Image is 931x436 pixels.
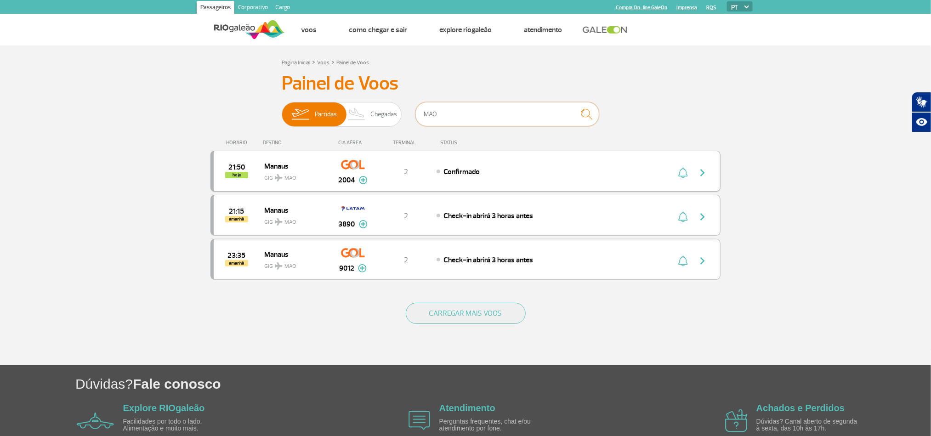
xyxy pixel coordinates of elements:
[359,220,368,228] img: mais-info-painel-voo.svg
[275,262,283,270] img: destiny_airplane.svg
[264,257,323,271] span: GIG
[336,59,369,66] a: Painel de Voos
[756,418,862,432] p: Dúvidas? Canal aberto de segunda à sexta, das 10h às 17h.
[272,1,294,16] a: Cargo
[439,418,545,432] p: Perguntas frequentes, chat e/ou atendimento por fone.
[339,175,355,186] span: 2004
[358,264,367,272] img: mais-info-painel-voo.svg
[697,211,708,222] img: seta-direita-painel-voo.svg
[284,218,296,226] span: MAO
[263,140,330,146] div: DESTINO
[197,1,234,16] a: Passageiros
[228,252,246,259] span: 2025-10-01 23:35:00
[317,59,329,66] a: Voos
[77,413,114,429] img: airplane icon
[286,102,315,126] img: slider-embarque
[376,140,436,146] div: TERMINAL
[370,102,397,126] span: Chegadas
[697,167,708,178] img: seta-direita-painel-voo.svg
[312,57,315,67] a: >
[349,25,407,34] a: Como chegar e sair
[228,164,245,170] span: 2025-09-30 21:50:00
[234,1,272,16] a: Corporativo
[275,218,283,226] img: destiny_airplane.svg
[315,102,337,126] span: Partidas
[264,169,323,182] span: GIG
[912,92,931,112] button: Abrir tradutor de língua de sinais.
[678,255,688,266] img: sino-painel-voo.svg
[524,25,562,34] a: Atendimento
[282,59,310,66] a: Página Inicial
[406,303,526,324] button: CARREGAR MAIS VOOS
[264,248,323,260] span: Manaus
[756,403,845,413] a: Achados e Perdidos
[264,204,323,216] span: Manaus
[275,174,283,181] img: destiny_airplane.svg
[404,211,408,221] span: 2
[443,167,480,176] span: Confirmado
[678,167,688,178] img: sino-painel-voo.svg
[331,57,335,67] a: >
[264,160,323,172] span: Manaus
[409,411,430,430] img: airplane icon
[225,216,248,222] span: amanhã
[284,262,296,271] span: MAO
[225,172,248,178] span: hoje
[678,211,688,222] img: sino-painel-voo.svg
[725,409,748,432] img: airplane icon
[213,140,263,146] div: HORÁRIO
[282,72,649,95] h3: Painel de Voos
[415,102,599,126] input: Voo, cidade ou cia aérea
[443,255,533,265] span: Check-in abrirá 3 horas antes
[339,219,355,230] span: 3890
[404,255,408,265] span: 2
[301,25,317,34] a: Voos
[123,403,205,413] a: Explore RIOgaleão
[339,263,354,274] span: 9012
[359,176,368,184] img: mais-info-painel-voo.svg
[912,112,931,132] button: Abrir recursos assistivos.
[330,140,376,146] div: CIA AÉREA
[439,403,495,413] a: Atendimento
[443,211,533,221] span: Check-in abrirá 3 horas antes
[616,5,667,11] a: Compra On-line GaleOn
[133,376,221,391] span: Fale conosco
[912,92,931,132] div: Plugin de acessibilidade da Hand Talk.
[676,5,697,11] a: Imprensa
[229,208,244,215] span: 2025-10-01 21:15:00
[706,5,716,11] a: RQS
[436,140,511,146] div: STATUS
[225,260,248,266] span: amanhã
[439,25,492,34] a: Explore RIOgaleão
[123,418,229,432] p: Facilidades por todo o lado. Alimentação e muito mais.
[264,213,323,226] span: GIG
[404,167,408,176] span: 2
[697,255,708,266] img: seta-direita-painel-voo.svg
[284,174,296,182] span: MAO
[75,374,931,393] h1: Dúvidas?
[343,102,370,126] img: slider-desembarque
